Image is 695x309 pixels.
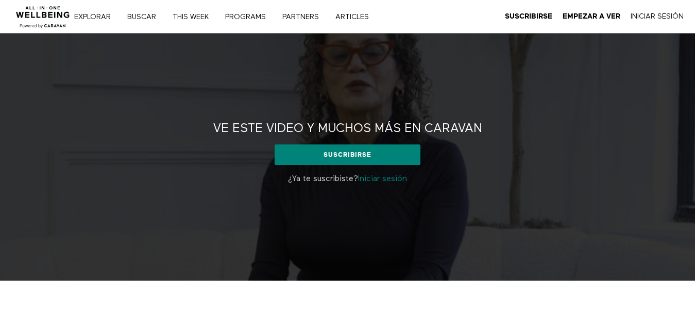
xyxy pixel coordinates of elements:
a: THIS WEEK [169,13,219,21]
a: Suscribirse [505,12,552,21]
strong: Suscribirse [505,12,552,20]
a: Suscribirse [275,144,420,165]
h2: Ve este video y muchos más en CARAVAN [213,121,482,137]
a: Empezar a ver [563,12,620,21]
a: Iniciar Sesión [631,12,684,21]
a: PARTNERS [279,13,330,21]
p: ¿Ya te suscribiste? [196,173,500,185]
a: Buscar [124,13,167,21]
a: Iniciar sesión [358,175,407,183]
strong: Empezar a ver [563,12,620,20]
nav: Principal [81,11,390,22]
a: PROGRAMS [222,13,277,21]
a: Explorar [71,13,122,21]
a: ARTICLES [332,13,380,21]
